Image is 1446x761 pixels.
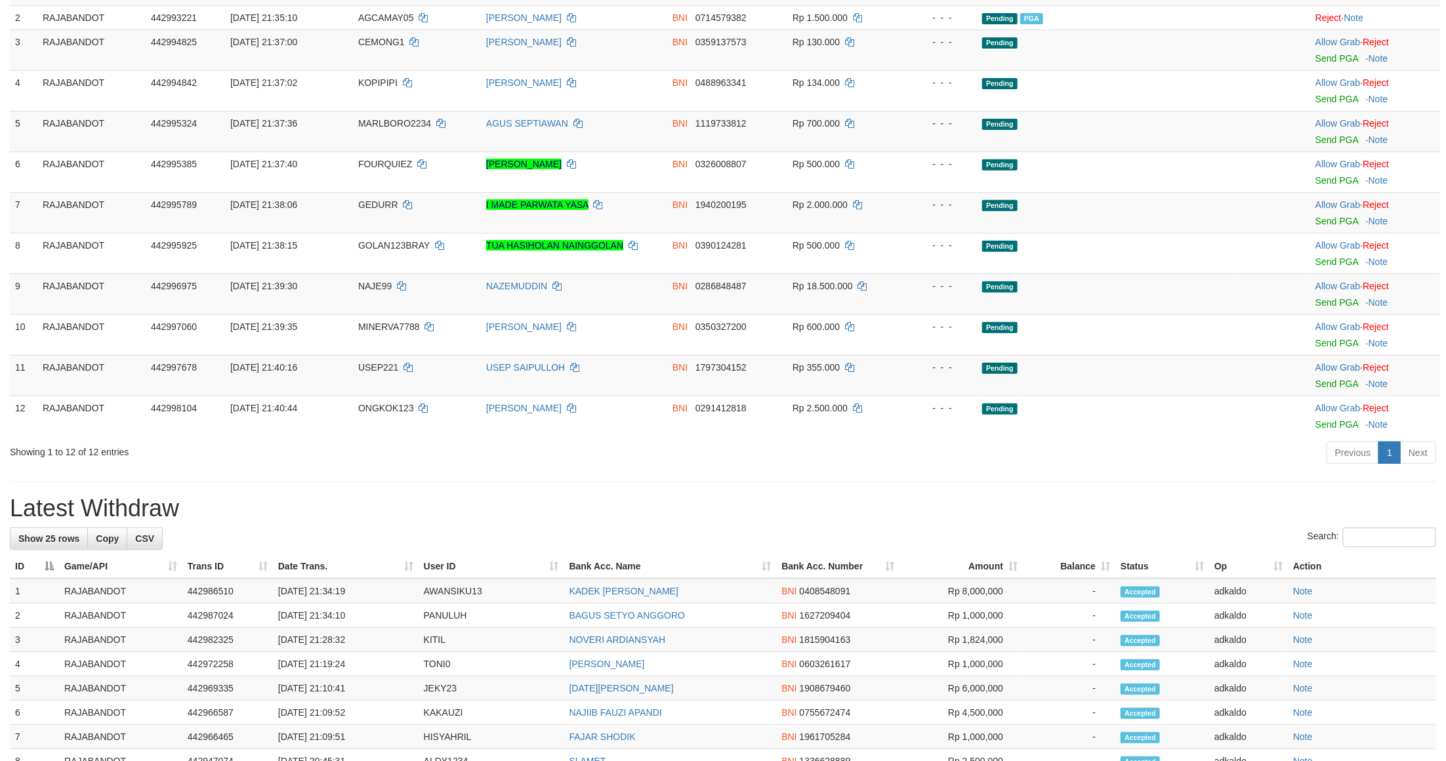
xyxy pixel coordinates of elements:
span: Pending [982,78,1018,89]
td: KITIL [419,628,564,652]
a: [PERSON_NAME] [486,37,562,47]
td: 5 [10,111,37,152]
span: BNI [672,199,688,210]
th: User ID: activate to sort column ascending [419,554,564,579]
td: 5 [10,676,59,701]
span: CSV [135,533,154,544]
a: I MADE PARWATA YASA [486,199,589,210]
span: Accepted [1121,635,1160,646]
span: BNI [781,634,796,645]
td: - [1023,652,1115,676]
span: [DATE] 21:39:30 [230,281,297,291]
a: Allow Grab [1315,37,1360,47]
span: Copy 0714579382 to clipboard [695,12,747,23]
a: Note [1369,419,1388,430]
label: Search: [1308,527,1436,547]
span: GEDURR [358,199,398,210]
span: MARLBORO2234 [358,118,431,129]
a: Allow Grab [1315,199,1360,210]
span: Rp 500.000 [793,159,840,169]
a: Allow Grab [1315,240,1360,251]
a: USEP SAIPULLOH [486,362,565,373]
td: · [1310,233,1440,274]
a: Note [1369,216,1388,226]
a: [DATE][PERSON_NAME] [569,683,674,693]
span: 442993221 [151,12,197,23]
td: 11 [10,355,37,396]
td: [DATE] 21:09:51 [273,725,419,749]
span: · [1315,403,1363,413]
td: adkaldo [1209,725,1288,749]
td: KAKAUZI [419,701,564,725]
a: Note [1293,707,1313,718]
a: Reject [1363,199,1389,210]
a: Reject [1363,321,1389,332]
th: Bank Acc. Number: activate to sort column ascending [776,554,899,579]
a: Allow Grab [1315,403,1360,413]
span: [DATE] 21:37:36 [230,118,297,129]
td: 442987024 [182,604,273,628]
th: Balance: activate to sort column ascending [1023,554,1115,579]
a: Allow Grab [1315,77,1360,88]
span: Copy 1908679460 to clipboard [800,683,851,693]
td: JEKY23 [419,676,564,701]
td: RAJABANDOT [37,314,146,355]
span: Rp 2.500.000 [793,403,848,413]
a: Note [1293,586,1313,596]
div: - - - [901,279,972,293]
a: Note [1369,257,1388,267]
td: 9 [10,274,37,314]
span: BNI [781,610,796,621]
span: BNI [781,731,796,742]
a: Reject [1363,77,1389,88]
a: Allow Grab [1315,159,1360,169]
a: Allow Grab [1315,362,1360,373]
span: · [1315,159,1363,169]
td: · [1310,5,1440,30]
span: BNI [672,118,688,129]
td: 4 [10,70,37,111]
span: Copy 1940200195 to clipboard [695,199,747,210]
div: - - - [901,35,972,49]
a: Reject [1363,362,1389,373]
div: Showing 1 to 12 of 12 entries [10,440,592,459]
td: 2 [10,604,59,628]
a: Reject [1363,240,1389,251]
span: BNI [781,586,796,596]
span: 442995385 [151,159,197,169]
a: Send PGA [1315,134,1358,145]
td: 2 [10,5,37,30]
a: Send PGA [1315,419,1358,430]
td: - [1023,701,1115,725]
td: PANULUH [419,604,564,628]
span: Pending [982,119,1018,130]
span: 442997678 [151,362,197,373]
td: adkaldo [1209,676,1288,701]
span: Rp 2.000.000 [793,199,848,210]
a: Note [1369,134,1388,145]
span: 442995324 [151,118,197,129]
td: RAJABANDOT [37,70,146,111]
span: BNI [672,77,688,88]
td: Rp 8,000,000 [899,579,1023,604]
td: RAJABANDOT [37,355,146,396]
span: Copy 1961705284 to clipboard [800,731,851,742]
td: 12 [10,396,37,436]
a: Note [1369,297,1388,308]
span: Accepted [1121,586,1160,598]
span: 442995925 [151,240,197,251]
span: Rp 355.000 [793,362,840,373]
a: Previous [1327,442,1379,464]
a: Send PGA [1315,257,1358,267]
a: Send PGA [1315,379,1358,389]
a: TUA HASIHOLAN NAINGGOLAN [486,240,623,251]
td: · [1310,111,1440,152]
td: 4 [10,652,59,676]
a: Note [1293,634,1313,645]
td: · [1310,70,1440,111]
span: KOPIPIPI [358,77,398,88]
a: Note [1293,731,1313,742]
td: 6 [10,701,59,725]
a: Send PGA [1315,94,1358,104]
span: BNI [672,281,688,291]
